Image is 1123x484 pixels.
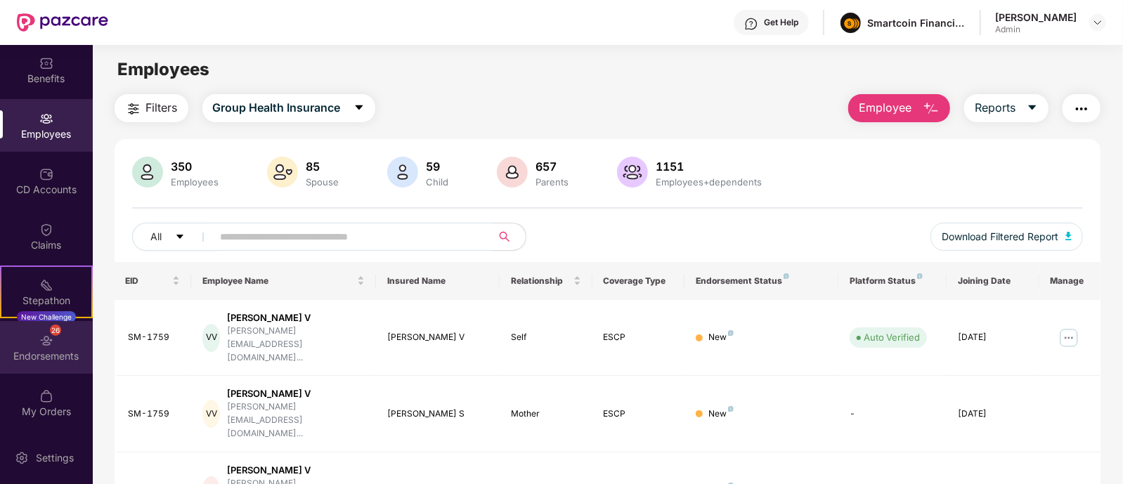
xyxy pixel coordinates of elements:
[15,451,29,465] img: svg+xml;base64,PHN2ZyBpZD0iU2V0dGluZy0yMHgyMCIgeG1sbnM9Imh0dHA6Ly93d3cudzMub3JnLzIwMDAvc3ZnIiB3aW...
[917,273,923,279] img: svg+xml;base64,PHN2ZyB4bWxucz0iaHR0cDovL3d3dy53My5vcmcvMjAwMC9zdmciIHdpZHRoPSI4IiBoZWlnaHQ9IjgiIH...
[202,94,375,122] button: Group Health Insurancecaret-down
[533,159,572,174] div: 657
[227,400,365,440] div: [PERSON_NAME][EMAIL_ADDRESS][DOMAIN_NAME]...
[39,389,53,403] img: svg+xml;base64,PHN2ZyBpZD0iTXlfT3JkZXJzIiBkYXRhLW5hbWU9Ik15IE9yZGVycyIgeG1sbnM9Imh0dHA6Ly93d3cudz...
[117,59,209,79] span: Employees
[39,56,53,70] img: svg+xml;base64,PHN2ZyBpZD0iQmVuZWZpdHMiIHhtbG5zPSJodHRwOi8vd3d3LnczLm9yZy8yMDAwL3N2ZyIgd2lkdGg9Ij...
[39,167,53,181] img: svg+xml;base64,PHN2ZyBpZD0iQ0RfQWNjb3VudHMiIGRhdGEtbmFtZT0iQ0QgQWNjb3VudHMiIHhtbG5zPSJodHRwOi8vd3...
[923,100,940,117] img: svg+xml;base64,PHN2ZyB4bWxucz0iaHR0cDovL3d3dy53My5vcmcvMjAwMC9zdmciIHhtbG5zOnhsaW5rPSJodHRwOi8vd3...
[267,157,298,188] img: svg+xml;base64,PHN2ZyB4bWxucz0iaHR0cDovL3d3dy53My5vcmcvMjAwMC9zdmciIHhtbG5zOnhsaW5rPSJodHRwOi8vd3...
[864,330,920,344] div: Auto Verified
[50,325,61,336] div: 26
[202,324,220,352] div: VV
[129,331,181,344] div: SM-1759
[1027,102,1038,115] span: caret-down
[115,262,192,300] th: EID
[848,94,950,122] button: Employee
[592,262,685,300] th: Coverage Type
[604,407,674,421] div: ESCP
[850,275,935,287] div: Platform Status
[17,311,76,322] div: New Challenge
[696,275,827,287] div: Endorsement Status
[491,231,519,242] span: search
[511,331,581,344] div: Self
[169,159,222,174] div: 350
[39,112,53,126] img: svg+xml;base64,PHN2ZyBpZD0iRW1wbG95ZWVzIiB4bWxucz0iaHR0cDovL3d3dy53My5vcmcvMjAwMC9zdmciIHdpZHRoPS...
[304,159,342,174] div: 85
[958,407,1028,421] div: [DATE]
[511,275,571,287] span: Relationship
[1,294,91,308] div: Stepathon
[947,262,1039,300] th: Joining Date
[175,232,185,243] span: caret-down
[744,17,758,31] img: svg+xml;base64,PHN2ZyBpZD0iSGVscC0zMngzMiIgeG1sbnM9Imh0dHA6Ly93d3cudzMub3JnLzIwMDAvc3ZnIiB3aWR0aD...
[125,100,142,117] img: svg+xml;base64,PHN2ZyB4bWxucz0iaHR0cDovL3d3dy53My5vcmcvMjAwMC9zdmciIHdpZHRoPSIyNCIgaGVpZ2h0PSIyNC...
[604,331,674,344] div: ESCP
[151,229,162,244] span: All
[867,16,966,30] div: Smartcoin Financials Private Limited
[213,99,341,117] span: Group Health Insurance
[708,407,734,421] div: New
[930,223,1084,251] button: Download Filtered Report
[1092,17,1103,28] img: svg+xml;base64,PHN2ZyBpZD0iRHJvcGRvd24tMzJ4MzIiIHhtbG5zPSJodHRwOi8vd3d3LnczLm9yZy8yMDAwL3N2ZyIgd2...
[958,331,1028,344] div: [DATE]
[227,325,365,365] div: [PERSON_NAME][EMAIL_ADDRESS][DOMAIN_NAME]...
[424,159,452,174] div: 59
[500,262,592,300] th: Relationship
[654,159,765,174] div: 1151
[838,376,947,452] td: -
[387,157,418,188] img: svg+xml;base64,PHN2ZyB4bWxucz0iaHR0cDovL3d3dy53My5vcmcvMjAwMC9zdmciIHhtbG5zOnhsaW5rPSJodHRwOi8vd3...
[39,278,53,292] img: svg+xml;base64,PHN2ZyB4bWxucz0iaHR0cDovL3d3dy53My5vcmcvMjAwMC9zdmciIHdpZHRoPSIyMSIgaGVpZ2h0PSIyMC...
[17,13,108,32] img: New Pazcare Logo
[39,334,53,348] img: svg+xml;base64,PHN2ZyBpZD0iRW5kb3JzZW1lbnRzIiB4bWxucz0iaHR0cDovL3d3dy53My5vcmcvMjAwMC9zdmciIHdpZH...
[126,275,170,287] span: EID
[376,262,499,300] th: Insured Name
[132,223,218,251] button: Allcaret-down
[964,94,1049,122] button: Reportscaret-down
[1065,232,1072,240] img: svg+xml;base64,PHN2ZyB4bWxucz0iaHR0cDovL3d3dy53My5vcmcvMjAwMC9zdmciIHhtbG5zOnhsaW5rPSJodHRwOi8vd3...
[995,11,1077,24] div: [PERSON_NAME]
[353,102,365,115] span: caret-down
[1039,262,1101,300] th: Manage
[202,400,220,428] div: VV
[304,176,342,188] div: Spouse
[202,275,354,287] span: Employee Name
[728,406,734,412] img: svg+xml;base64,PHN2ZyB4bWxucz0iaHR0cDovL3d3dy53My5vcmcvMjAwMC9zdmciIHdpZHRoPSI4IiBoZWlnaHQ9IjgiIH...
[1058,327,1080,349] img: manageButton
[617,157,648,188] img: svg+xml;base64,PHN2ZyB4bWxucz0iaHR0cDovL3d3dy53My5vcmcvMjAwMC9zdmciIHhtbG5zOnhsaW5rPSJodHRwOi8vd3...
[995,24,1077,35] div: Admin
[32,451,78,465] div: Settings
[511,407,581,421] div: Mother
[227,387,365,400] div: [PERSON_NAME] V
[840,13,861,33] img: image%20(1).png
[942,229,1058,244] span: Download Filtered Report
[387,407,488,421] div: [PERSON_NAME] S
[728,330,734,336] img: svg+xml;base64,PHN2ZyB4bWxucz0iaHR0cDovL3d3dy53My5vcmcvMjAwMC9zdmciIHdpZHRoPSI4IiBoZWlnaHQ9IjgiIH...
[654,176,765,188] div: Employees+dependents
[497,157,528,188] img: svg+xml;base64,PHN2ZyB4bWxucz0iaHR0cDovL3d3dy53My5vcmcvMjAwMC9zdmciIHhtbG5zOnhsaW5rPSJodHRwOi8vd3...
[115,94,188,122] button: Filters
[1073,100,1090,117] img: svg+xml;base64,PHN2ZyB4bWxucz0iaHR0cDovL3d3dy53My5vcmcvMjAwMC9zdmciIHdpZHRoPSIyNCIgaGVpZ2h0PSIyNC...
[132,157,163,188] img: svg+xml;base64,PHN2ZyB4bWxucz0iaHR0cDovL3d3dy53My5vcmcvMjAwMC9zdmciIHhtbG5zOnhsaW5rPSJodHRwOi8vd3...
[129,407,181,421] div: SM-1759
[424,176,452,188] div: Child
[146,99,178,117] span: Filters
[227,311,365,325] div: [PERSON_NAME] V
[491,223,526,251] button: search
[387,331,488,344] div: [PERSON_NAME] V
[975,99,1015,117] span: Reports
[784,273,789,279] img: svg+xml;base64,PHN2ZyB4bWxucz0iaHR0cDovL3d3dy53My5vcmcvMjAwMC9zdmciIHdpZHRoPSI4IiBoZWlnaHQ9IjgiIH...
[227,464,365,477] div: [PERSON_NAME] V
[764,17,798,28] div: Get Help
[169,176,222,188] div: Employees
[708,331,734,344] div: New
[191,262,376,300] th: Employee Name
[533,176,572,188] div: Parents
[859,99,911,117] span: Employee
[39,223,53,237] img: svg+xml;base64,PHN2ZyBpZD0iQ2xhaW0iIHhtbG5zPSJodHRwOi8vd3d3LnczLm9yZy8yMDAwL3N2ZyIgd2lkdGg9IjIwIi...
